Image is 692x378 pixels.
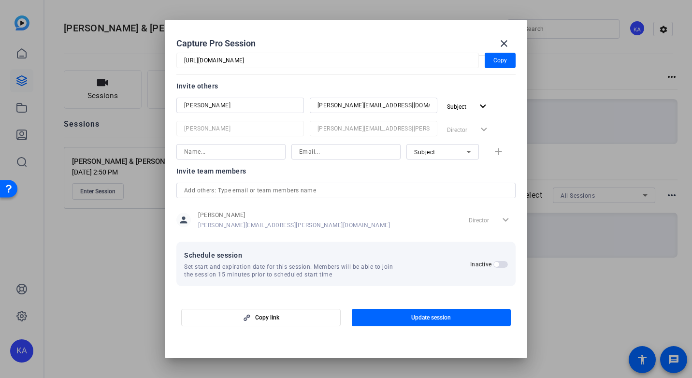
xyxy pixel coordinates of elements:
[184,55,471,66] input: Session OTP
[255,314,279,321] span: Copy link
[181,309,341,326] button: Copy link
[447,103,466,110] span: Subject
[443,98,493,115] button: Subject
[184,249,470,261] span: Schedule session
[198,221,390,229] span: [PERSON_NAME][EMAIL_ADDRESS][PERSON_NAME][DOMAIN_NAME]
[184,263,399,278] span: Set start and expiration date for this session. Members will be able to join the session 15 minut...
[485,53,516,68] button: Copy
[184,185,508,196] input: Add others: Type email or team members name
[176,80,516,92] div: Invite others
[299,146,393,158] input: Email...
[352,309,511,326] button: Update session
[184,100,296,111] input: Name...
[498,38,510,49] mat-icon: close
[317,123,430,134] input: Email...
[477,101,489,113] mat-icon: expand_more
[176,213,191,227] mat-icon: person
[317,100,430,111] input: Email...
[411,314,451,321] span: Update session
[184,146,278,158] input: Name...
[493,55,507,66] span: Copy
[176,32,516,55] div: Capture Pro Session
[198,211,390,219] span: [PERSON_NAME]
[184,123,296,134] input: Name...
[470,261,491,268] h2: Inactive
[414,149,435,156] span: Subject
[176,165,516,177] div: Invite team members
